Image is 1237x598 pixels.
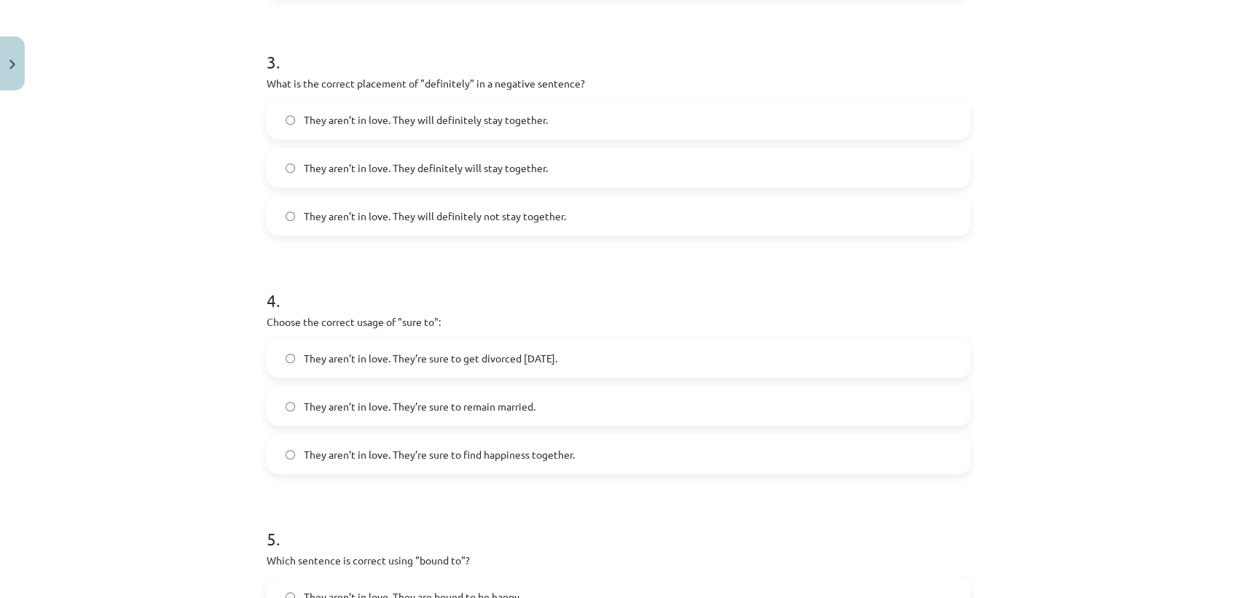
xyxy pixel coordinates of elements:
[286,211,295,221] input: They aren’t in love. They will definitely not stay together.
[267,503,970,548] h1: 5 .
[304,447,575,462] span: They aren’t in love. They’re sure to find happiness together.
[304,160,548,176] span: They aren’t in love. They definitely will stay together.
[286,354,295,363] input: They aren’t in love. They’re sure to get divorced [DATE].
[286,450,295,459] input: They aren’t in love. They’re sure to find happiness together.
[286,163,295,173] input: They aren’t in love. They definitely will stay together.
[286,115,295,125] input: They aren’t in love. They will definitely stay together.
[304,399,535,414] span: They aren’t in love. They’re sure to remain married.
[304,112,548,128] span: They aren’t in love. They will definitely stay together.
[267,314,970,330] p: Choose the correct usage of "sure to":
[9,60,15,69] img: icon-close-lesson-0947bae3869378f0d4975bcd49f059093ad1ed9edebbc8119c70593378902aed.svg
[267,26,970,71] h1: 3 .
[267,76,970,91] p: What is the correct placement of "definitely" in a negative sentence?
[267,553,970,568] p: Which sentence is correct using "bound to"?
[304,351,557,366] span: They aren’t in love. They’re sure to get divorced [DATE].
[267,265,970,310] h1: 4 .
[286,402,295,411] input: They aren’t in love. They’re sure to remain married.
[304,209,566,224] span: They aren’t in love. They will definitely not stay together.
